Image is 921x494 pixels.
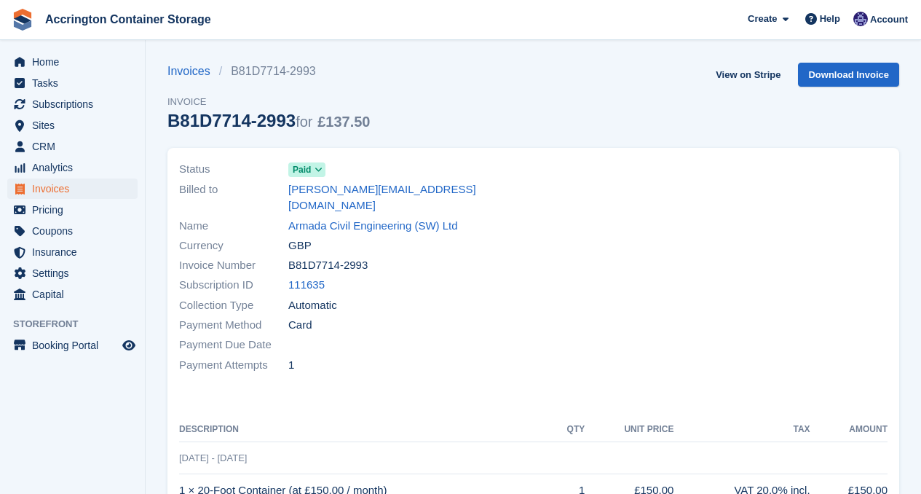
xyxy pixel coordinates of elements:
span: Payment Due Date [179,337,288,353]
a: Download Invoice [798,63,899,87]
span: Paid [293,163,311,176]
span: B81D7714-2993 [288,257,368,274]
span: Payment Attempts [179,357,288,374]
span: Create [748,12,777,26]
a: View on Stripe [710,63,786,87]
a: menu [7,284,138,305]
th: QTY [553,418,585,442]
span: Home [32,52,119,72]
span: Settings [32,263,119,283]
span: Help [820,12,840,26]
a: menu [7,263,138,283]
a: Invoices [167,63,219,80]
a: Paid [288,161,325,178]
th: Tax [673,418,810,442]
a: Armada Civil Engineering (SW) Ltd [288,218,458,235]
span: Analytics [32,157,119,178]
span: Invoice Number [179,257,288,274]
a: menu [7,136,138,157]
span: Billed to [179,181,288,214]
img: stora-icon-8386f47178a22dfd0bd8f6a31ec36ba5ce8667c1dd55bd0f319d3a0aa187defe.svg [12,9,33,31]
a: menu [7,94,138,114]
a: menu [7,200,138,220]
a: [PERSON_NAME][EMAIL_ADDRESS][DOMAIN_NAME] [288,181,525,214]
span: Insurance [32,242,119,262]
a: menu [7,52,138,72]
a: menu [7,242,138,262]
a: 111635 [288,277,325,294]
nav: breadcrumbs [167,63,370,80]
span: Tasks [32,73,119,93]
span: [DATE] - [DATE] [179,452,247,463]
a: menu [7,115,138,136]
span: Subscriptions [32,94,119,114]
span: Pricing [32,200,119,220]
a: menu [7,73,138,93]
span: Account [870,12,908,27]
span: Subscription ID [179,277,288,294]
span: Invoice [167,95,370,109]
a: menu [7,179,138,199]
a: Preview store [120,337,138,354]
span: CRM [32,136,119,157]
th: Amount [810,418,888,442]
span: Storefront [13,317,145,332]
span: Coupons [32,221,119,241]
th: Unit Price [585,418,673,442]
img: Jacob Connolly [853,12,868,26]
span: Invoices [32,179,119,199]
a: Accrington Container Storage [39,7,217,31]
span: Sites [32,115,119,136]
th: Description [179,418,553,442]
span: Currency [179,238,288,254]
span: GBP [288,238,312,254]
span: 1 [288,357,294,374]
span: Status [179,161,288,178]
span: Capital [32,284,119,305]
a: menu [7,335,138,356]
div: B81D7714-2993 [167,111,370,130]
span: Payment Method [179,317,288,334]
span: Card [288,317,312,334]
span: for [296,114,312,130]
span: £137.50 [317,114,370,130]
span: Name [179,218,288,235]
a: menu [7,157,138,178]
span: Collection Type [179,297,288,314]
span: Booking Portal [32,335,119,356]
span: Automatic [288,297,337,314]
a: menu [7,221,138,241]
